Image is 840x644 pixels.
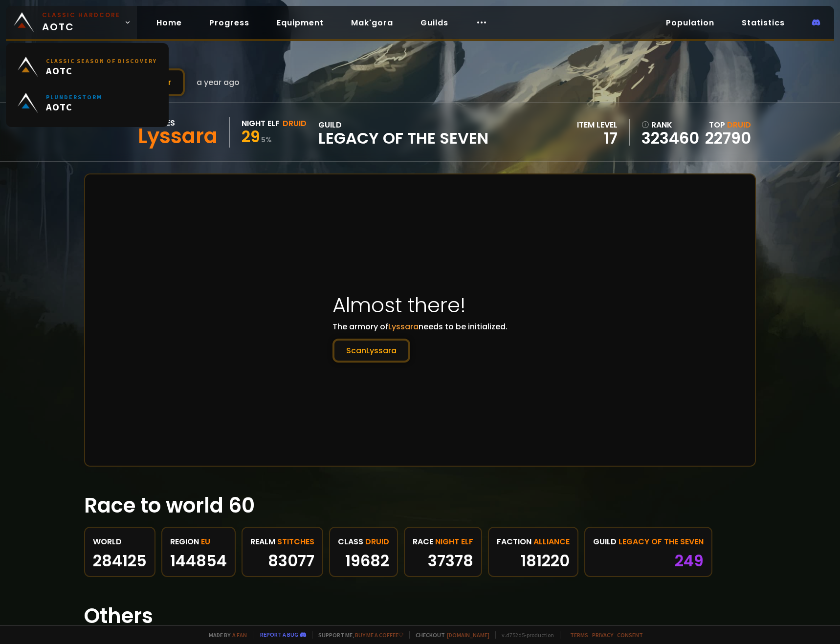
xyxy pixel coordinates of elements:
a: Population [658,13,722,33]
div: Top [705,119,751,131]
div: 284125 [93,554,147,568]
div: item level [577,119,618,131]
h1: Race to world 60 [84,490,756,521]
span: v. d752d5 - production [495,631,554,639]
div: Druid [283,117,307,129]
a: Mak'gora [343,13,401,33]
span: Legacy of the Seven [318,131,488,146]
a: Equipment [269,13,332,33]
a: a fan [232,631,247,639]
div: 37378 [413,554,473,568]
a: Home [149,13,190,33]
span: AOTC [46,64,157,77]
span: Lyssara [388,321,419,332]
span: Druid [365,536,389,548]
div: 19682 [338,554,389,568]
a: Terms [570,631,588,639]
h1: Others [84,601,756,631]
a: PlunderstormAOTC [12,85,163,121]
a: realmStitches83077 [242,527,323,577]
a: Classic Season of DiscoveryAOTC [12,49,163,85]
div: 17 [577,131,618,146]
small: Classic Hardcore [42,11,120,20]
p: The armory of needs to be initialized. [332,321,508,363]
span: Made by [203,631,247,639]
div: guild [318,119,488,146]
div: rank [641,119,699,131]
div: 144854 [170,554,227,568]
div: realm [250,536,314,548]
a: regionEU144854 [161,527,236,577]
span: Night Elf [435,536,473,548]
div: 83077 [250,554,314,568]
span: Checkout [409,631,489,639]
a: Report a bug [260,631,298,638]
div: Night Elf [242,117,280,129]
a: [DOMAIN_NAME] [447,631,489,639]
span: 29 [242,126,260,148]
a: raceNight Elf37378 [404,527,482,577]
div: class [338,536,389,548]
button: ScanLyssara [332,339,410,363]
a: 323460 [641,131,699,146]
span: Druid [727,119,751,130]
small: Classic Season of Discovery [46,57,157,64]
span: Alliance [533,536,570,548]
a: Buy me a coffee [355,631,403,639]
a: Statistics [734,13,793,33]
span: AOTC [42,11,120,34]
small: Plunderstorm [46,93,102,101]
a: factionAlliance181220 [488,527,578,577]
a: 22790 [705,127,751,149]
a: Privacy [592,631,613,639]
div: region [170,536,227,548]
a: World284125 [84,527,155,577]
div: race [413,536,473,548]
span: AOTC [46,101,102,113]
a: Classic HardcoreAOTC [6,6,137,39]
span: Support me, [312,631,403,639]
div: World [93,536,147,548]
span: EU [201,536,210,548]
div: 181220 [497,554,570,568]
div: guild [593,536,704,548]
div: 249 [593,554,704,568]
span: Stitches [277,536,314,548]
h1: Almost there! [332,290,508,321]
small: 5 % [261,135,272,145]
a: Guilds [413,13,456,33]
a: classDruid19682 [329,527,398,577]
div: Stitches [138,117,218,129]
span: a year ago [197,76,240,88]
div: Lyssara [138,129,218,144]
a: Consent [617,631,643,639]
a: Progress [201,13,257,33]
span: Legacy of the Seven [619,536,704,548]
div: faction [497,536,570,548]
